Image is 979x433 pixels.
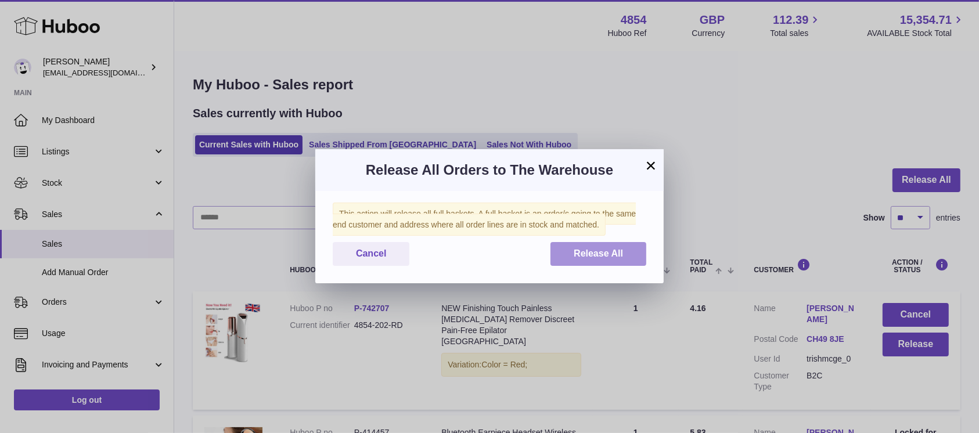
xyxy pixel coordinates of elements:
button: × [644,158,658,172]
span: This action will release all full baskets. A full basket is an order/s going to the same end cust... [333,203,636,236]
span: Release All [574,248,623,258]
button: Release All [550,242,646,266]
span: Cancel [356,248,386,258]
button: Cancel [333,242,409,266]
h3: Release All Orders to The Warehouse [333,161,646,179]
